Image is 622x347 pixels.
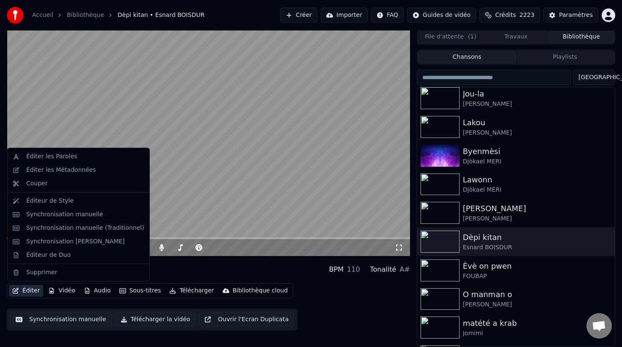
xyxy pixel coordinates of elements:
[116,285,165,297] button: Sous-titres
[479,8,540,23] button: Crédits2223
[26,197,74,205] div: Éditeur de Style
[463,231,611,243] div: Dèpi kitan
[321,8,368,23] button: Importer
[347,264,360,275] div: 110
[26,179,47,188] div: Couper
[9,285,43,297] button: Éditer
[329,264,344,275] div: BPM
[399,264,410,275] div: A#
[370,264,396,275] div: Tonalité
[463,272,611,281] div: FOUBAP
[7,271,56,280] div: Esnard BOISDUR
[463,317,611,329] div: matété a krab
[80,285,114,297] button: Audio
[32,11,204,19] nav: breadcrumb
[199,312,294,327] button: Ouvrir l'Ecran Duplicata
[418,51,516,63] button: Chansons
[32,11,53,19] a: Accueil
[7,7,24,24] img: youka
[463,129,611,137] div: [PERSON_NAME]
[463,289,611,300] div: O manman o
[463,146,611,157] div: Byenmèsi
[26,224,144,232] div: Synchronisation manuelle (Traditionnel)
[463,117,611,129] div: Lakou
[26,237,125,246] div: Synchronisation [PERSON_NAME]
[26,166,96,174] div: Éditer les Métadonnées
[463,329,611,338] div: Jomimi
[26,268,57,277] div: Supprimer
[418,31,483,43] button: File d'attente
[549,31,614,43] button: Bibliothèque
[463,157,611,166] div: Djòkael MERI
[371,8,404,23] button: FAQ
[495,11,516,19] span: Crédits
[166,285,217,297] button: Télécharger
[483,31,548,43] button: Travaux
[520,11,535,19] span: 2223
[45,285,78,297] button: Vidéo
[407,8,476,23] button: Guides de vidéo
[67,11,104,19] a: Bibliothèque
[463,186,611,194] div: Djòkael MÉRI
[26,152,77,161] div: Éditer les Paroles
[463,203,611,215] div: [PERSON_NAME]
[463,300,611,309] div: [PERSON_NAME]
[463,174,611,186] div: Lawonn
[463,260,611,272] div: Èvè on pwen
[10,312,112,327] button: Synchronisation manuelle
[233,286,288,295] div: Bibliothèque cloud
[543,8,598,23] button: Paramètres
[7,259,56,271] div: Dèpi kitan
[115,312,196,327] button: Télécharger la vidéo
[26,251,71,259] div: Éditeur de Duo
[463,100,611,108] div: [PERSON_NAME]
[463,215,611,223] div: [PERSON_NAME]
[516,51,614,63] button: Playlists
[468,33,476,41] span: ( 1 )
[280,8,317,23] button: Créer
[559,11,593,19] div: Paramètres
[586,313,612,339] div: Ouvrir le chat
[26,210,103,219] div: Synchronisation manuelle
[463,243,611,252] div: Esnard BOISDUR
[463,88,611,100] div: Jou-la
[118,11,204,19] span: Dèpi kitan • Esnard BOISDUR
